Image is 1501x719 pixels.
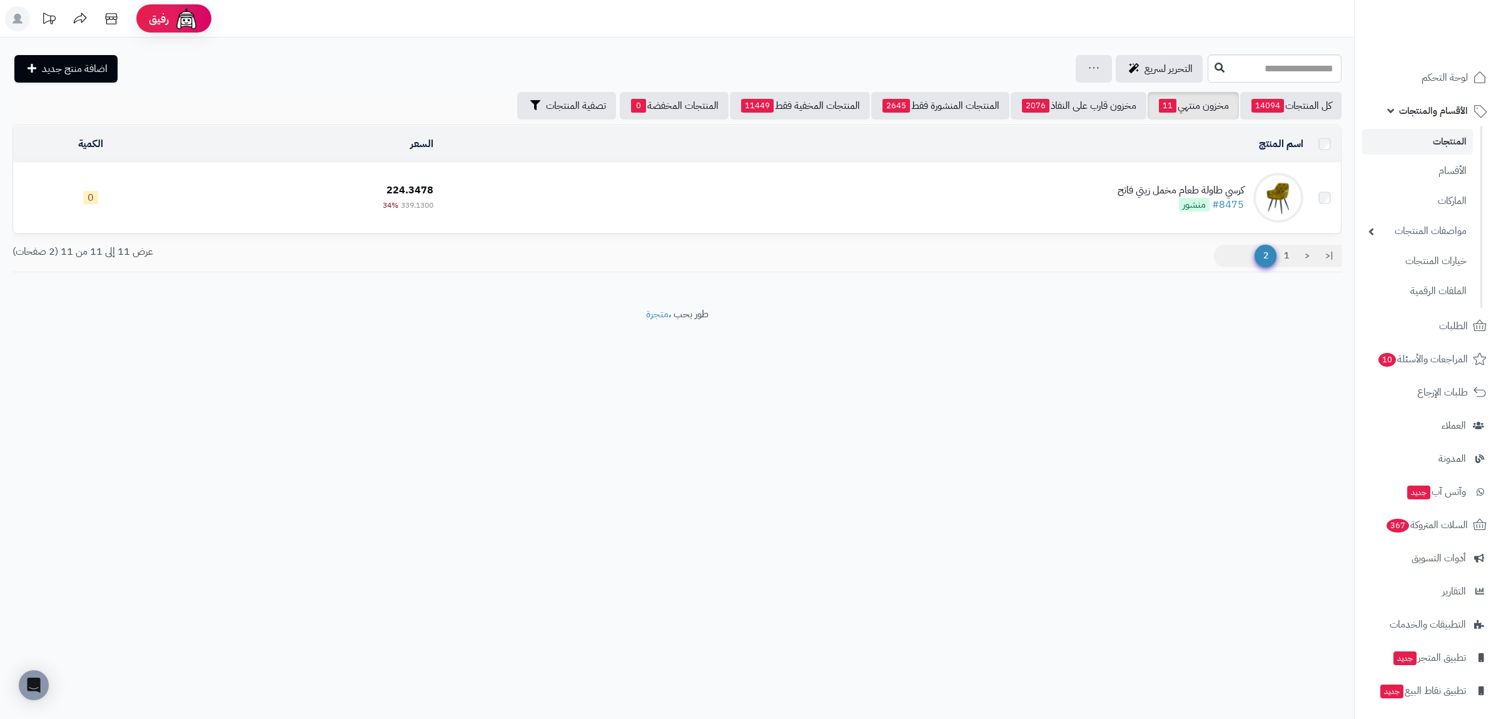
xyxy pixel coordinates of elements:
[1362,129,1473,155] a: المنتجات
[646,307,669,322] a: متجرة
[1393,651,1417,665] span: جديد
[517,92,616,120] button: تصفية المنتجات
[1385,516,1468,534] span: السلات المتروكة
[1399,102,1468,120] span: الأقسام والمنتجات
[1276,245,1297,267] a: 1
[14,55,118,83] a: اضافة منتج جديد
[1148,92,1239,120] a: مخزون منتهي11
[1179,198,1210,212] span: منشور
[631,99,646,113] span: 0
[882,99,910,113] span: 2645
[1362,576,1493,606] a: التقارير
[1362,477,1493,507] a: وآتس آبجديد
[871,92,1009,120] a: المنتجات المنشورة فقط2645
[383,200,398,211] span: 34%
[1362,63,1493,93] a: لوحة التحكم
[1362,188,1473,215] a: الماركات
[1240,92,1342,120] a: كل المنتجات14094
[1255,245,1276,267] span: 2
[174,6,199,31] img: ai-face.png
[1390,616,1466,633] span: التطبيقات والخدمات
[730,92,870,120] a: المنتجات المخفية فقط11449
[401,200,433,211] span: 339.1300
[1362,543,1493,573] a: أدوات التسويق
[1378,352,1397,367] span: 10
[1422,69,1468,86] span: لوحة التحكم
[1362,311,1493,341] a: الطلبات
[42,61,108,76] span: اضافة منتج جديد
[410,136,433,151] a: السعر
[149,11,169,26] span: رفيق
[1116,55,1203,83] a: التحرير لسريع
[1022,99,1049,113] span: 2076
[1438,450,1466,467] span: المدونة
[546,98,606,113] span: تصفية المنتجات
[1251,99,1284,113] span: 14094
[1145,61,1193,76] span: التحرير لسريع
[1412,549,1466,567] span: أدوات التسويق
[1259,136,1303,151] a: اسم المنتج
[1296,245,1318,267] a: <
[1416,9,1489,36] img: logo-2.png
[33,6,64,34] a: تحديثات المنصة
[1407,486,1430,499] span: جديد
[1442,417,1466,434] span: العملاء
[1380,685,1403,698] span: جديد
[1362,676,1493,706] a: تطبيق نقاط البيعجديد
[1379,682,1466,700] span: تطبيق نقاط البيع
[1212,197,1244,212] a: #8475
[1317,245,1342,267] a: |<
[1392,649,1466,666] span: تطبيق المتجر
[1159,99,1176,113] span: 11
[1362,278,1473,305] a: الملفات الرقمية
[83,191,98,205] span: 0
[1417,384,1468,401] span: طلبات الإرجاع
[1362,218,1473,245] a: مواصفات المنتجات
[1253,173,1303,223] img: كرسي طاولة طعام مخمل زيتي فاتح
[1362,510,1493,540] a: السلات المتروكة367
[3,245,677,259] div: عرض 11 إلى 11 من 11 (2 صفحات)
[1362,609,1493,640] a: التطبيقات والخدمات
[1406,483,1466,501] span: وآتس آب
[1362,410,1493,441] a: العملاء
[741,99,774,113] span: 11449
[1362,377,1493,407] a: طلبات الإرجاع
[1442,583,1466,600] span: التقارير
[19,670,49,700] div: Open Intercom Messenger
[1362,643,1493,673] a: تطبيق المتجرجديد
[78,136,103,151] a: الكمية
[1362,158,1473,185] a: الأقسام
[1362,344,1493,374] a: المراجعات والأسئلة10
[1362,444,1493,474] a: المدونة
[1377,350,1468,368] span: المراجعات والأسئلة
[387,183,433,198] span: 224.3478
[1386,518,1410,533] span: 367
[1118,183,1244,198] div: كرسي طاولة طعام مخمل زيتي فاتح
[620,92,729,120] a: المنتجات المخفضة0
[1362,248,1473,275] a: خيارات المنتجات
[1439,317,1468,335] span: الطلبات
[1011,92,1146,120] a: مخزون قارب على النفاذ2076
